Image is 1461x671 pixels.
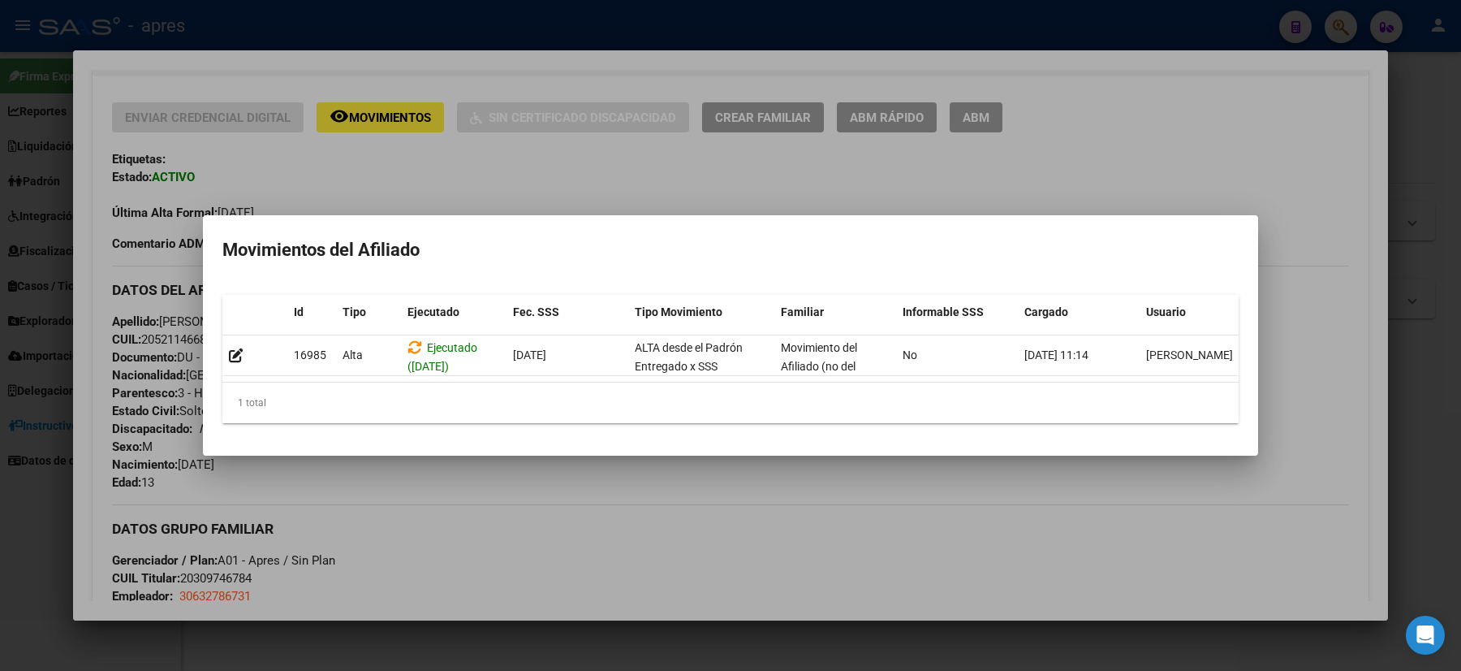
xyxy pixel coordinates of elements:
span: Usuario [1146,305,1186,318]
span: Movimiento del Afiliado (no del grupo) [781,341,857,392]
span: Ejecutado [407,305,459,318]
span: No [903,348,917,361]
span: 16985 [294,348,326,361]
span: Alta [343,348,363,361]
h2: Movimientos del Afiliado [222,235,1239,266]
span: Fec. SSS [513,305,559,318]
span: Tipo Movimiento [635,305,722,318]
datatable-header-cell: Ejecutado [401,295,506,330]
span: [DATE] 11:14 [1024,348,1088,361]
div: Open Intercom Messenger [1406,616,1445,655]
datatable-header-cell: Cargado [1018,295,1140,330]
span: Cargado [1024,305,1068,318]
datatable-header-cell: Tipo Movimiento [628,295,774,330]
div: 1 total [222,383,1239,423]
span: Familiar [781,305,824,318]
datatable-header-cell: Fec. SSS [506,295,628,330]
datatable-header-cell: Tipo [336,295,401,330]
span: [DATE] [513,348,546,361]
span: Id [294,305,304,318]
span: Tipo [343,305,366,318]
datatable-header-cell: Usuario [1140,295,1261,330]
span: ALTA desde el Padrón Entregado x SSS [635,341,743,373]
span: Ejecutado ([DATE]) [407,341,477,373]
datatable-header-cell: Informable SSS [896,295,1018,330]
span: [PERSON_NAME] [1146,348,1233,361]
span: Informable SSS [903,305,984,318]
datatable-header-cell: Familiar [774,295,896,330]
datatable-header-cell: Id [287,295,336,330]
